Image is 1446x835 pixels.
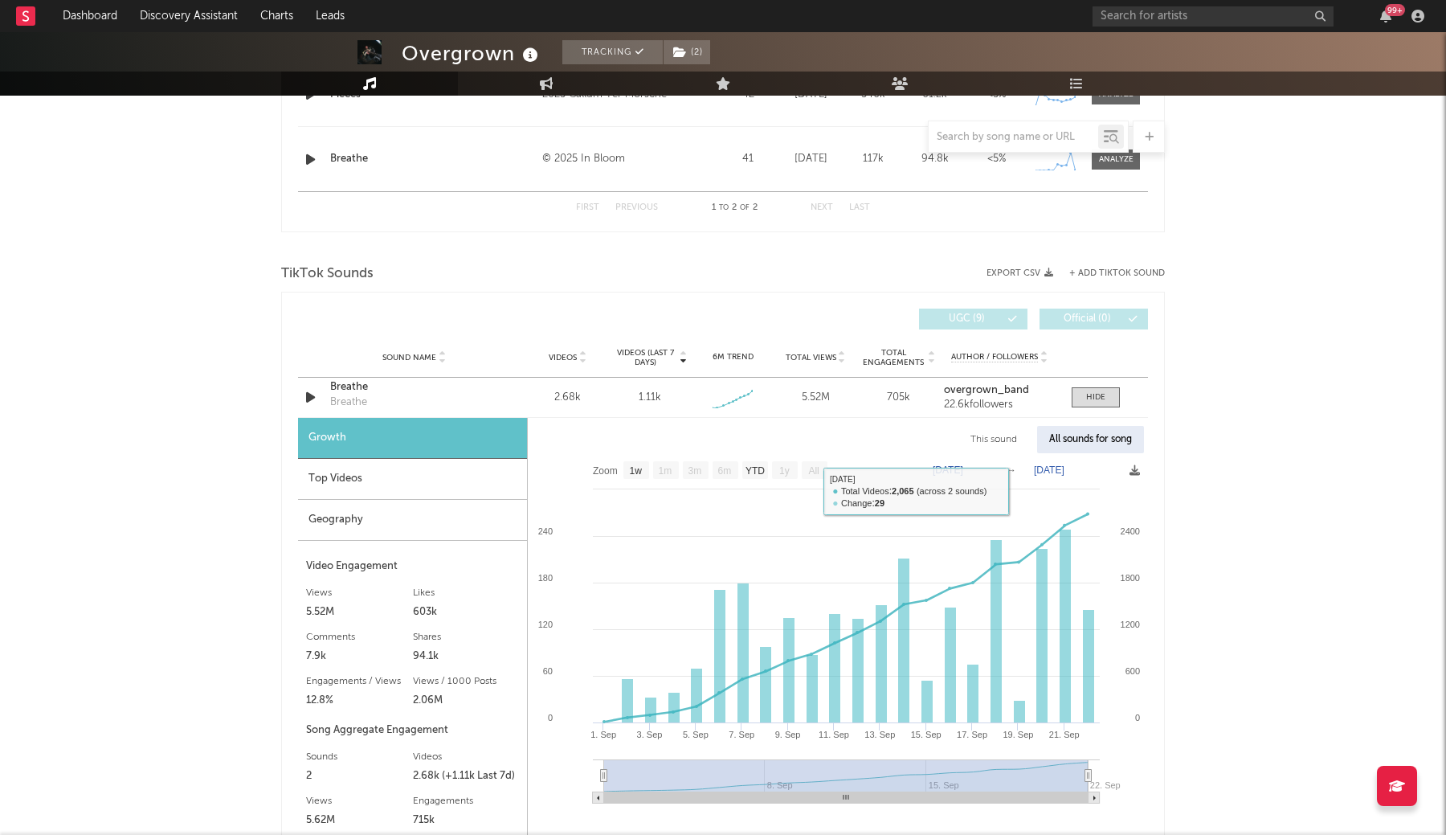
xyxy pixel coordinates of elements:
text: 1y [779,465,790,477]
text: 1800 [1121,573,1140,583]
button: 99+ [1380,10,1391,23]
text: 2400 [1121,526,1140,536]
text: 180 [538,573,553,583]
span: to [719,204,729,211]
text: 5. Sep [683,730,709,739]
div: Views [306,792,413,811]
text: 1w [630,465,643,477]
text: 7. Sep [729,730,754,739]
div: 2.68k [530,390,605,406]
div: 117k [846,151,900,167]
text: 22. Sep [1090,780,1121,790]
text: 3. Sep [637,730,663,739]
a: Breathe [330,379,498,395]
span: UGC ( 9 ) [929,314,1003,324]
div: 2 [306,767,413,786]
button: Last [849,203,870,212]
span: Total Views [786,353,836,362]
span: Videos (last 7 days) [613,348,678,367]
div: 2.06M [413,691,520,710]
button: Tracking [562,40,663,64]
a: overgrown_band [944,385,1056,396]
div: All sounds for song [1037,426,1144,453]
div: Videos [413,747,520,767]
div: Video Engagement [306,557,519,576]
span: Official ( 0 ) [1050,314,1124,324]
text: 21. Sep [1049,730,1080,739]
div: Views / 1000 Posts [413,672,520,691]
div: This sound [958,426,1029,453]
text: Zoom [593,465,618,477]
div: Song Aggregate Engagement [306,721,519,740]
text: All [808,465,819,477]
text: 0 [548,713,553,722]
button: Next [811,203,833,212]
button: First [576,203,599,212]
div: Top Videos [298,459,527,500]
span: Author / Followers [951,352,1038,362]
text: 1m [659,465,672,477]
div: 715k [413,811,520,830]
text: 1200 [1121,620,1140,629]
text: 600 [1125,666,1140,676]
button: Official(0) [1040,309,1148,329]
span: Sound Name [382,353,436,362]
text: [DATE] [933,465,963,476]
div: 2.68k (+1.11k Last 7d) [413,767,520,786]
span: TikTok Sounds [281,264,374,284]
span: ( 2 ) [663,40,711,64]
div: Sounds [306,747,413,767]
div: Comments [306,628,413,647]
div: 12.8% [306,691,413,710]
div: Engagements [413,792,520,811]
div: Shares [413,628,520,647]
div: 22.6k followers [944,399,1056,411]
div: 6M Trend [696,351,770,363]
div: 99 + [1385,4,1405,16]
input: Search for artists [1093,6,1334,27]
text: → [1007,465,1016,476]
div: Breathe [330,395,367,411]
div: 705k [861,390,936,406]
text: 120 [538,620,553,629]
text: 60 [543,666,553,676]
div: 5.52M [778,390,853,406]
a: Breathe [330,151,534,167]
div: 1 2 2 [690,199,778,218]
text: 11. Sep [819,730,849,739]
div: Overgrown [402,40,542,67]
span: Videos [549,353,577,362]
div: Engagements / Views [306,672,413,691]
span: of [740,204,750,211]
div: 7.9k [306,647,413,666]
div: 94.1k [413,647,520,666]
div: <5% [970,151,1023,167]
text: 9. Sep [775,730,801,739]
button: + Add TikTok Sound [1053,269,1165,278]
text: [DATE] [1034,465,1064,476]
text: 1. Sep [590,730,616,739]
button: Export CSV [986,268,1053,278]
text: 15. Sep [911,730,942,739]
text: 240 [538,526,553,536]
text: 19. Sep [1003,730,1033,739]
div: 603k [413,603,520,622]
div: Growth [298,418,527,459]
div: 94.8k [908,151,962,167]
div: Likes [413,583,520,603]
text: 6m [718,465,732,477]
div: 41 [720,151,776,167]
text: 17. Sep [957,730,987,739]
span: Total Engagements [861,348,926,367]
div: [DATE] [784,151,838,167]
text: 3m [688,465,702,477]
button: Previous [615,203,658,212]
button: UGC(9) [919,309,1027,329]
input: Search by song name or URL [929,131,1098,144]
strong: overgrown_band [944,385,1029,395]
div: 5.62M [306,811,413,830]
div: Views [306,583,413,603]
text: 13. Sep [864,730,895,739]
